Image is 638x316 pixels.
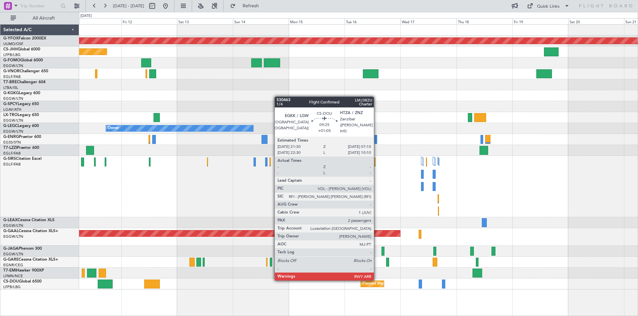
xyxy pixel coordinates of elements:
[3,41,23,46] a: UUMO/OSF
[3,280,42,284] a: CS-DOUGlobal 6500
[113,3,144,9] span: [DATE] - [DATE]
[80,13,92,19] div: [DATE]
[3,80,17,84] span: T7-BRE
[3,229,58,233] a: G-GAALCessna Citation XLS+
[3,234,23,239] a: EGGW/LTN
[3,151,21,156] a: EGLF/FAB
[3,162,21,167] a: EGLF/FAB
[3,263,23,268] a: EGNR/CEG
[20,1,58,11] input: Trip Number
[3,47,18,51] span: CS-JHH
[3,269,16,273] span: T7-EMI
[3,146,39,150] a: T7-LZZIPraetor 600
[3,36,46,40] a: G-YFOXFalcon 2000EX
[3,218,54,222] a: G-LEAXCessna Citation XLS
[3,146,17,150] span: T7-LZZI
[3,140,21,145] a: EGSS/STN
[512,18,568,24] div: Fri 19
[3,107,21,112] a: LGAV/ATH
[3,129,23,134] a: EGGW/LTN
[3,63,23,68] a: EGGW/LTN
[289,18,345,24] div: Mon 15
[3,135,19,139] span: G-ENRG
[3,91,40,95] a: G-KGKGLegacy 600
[3,274,23,279] a: LFMN/NCE
[3,102,18,106] span: G-SPCY
[177,18,233,24] div: Sat 13
[7,13,72,24] button: All Aircraft
[3,102,39,106] a: G-SPCYLegacy 650
[363,279,467,289] div: Planned Maint [GEOGRAPHIC_DATA] ([GEOGRAPHIC_DATA])
[3,252,23,257] a: EGGW/LTN
[3,269,44,273] a: T7-EMIHawker 900XP
[3,91,19,95] span: G-KGKG
[3,280,19,284] span: CS-DOU
[3,47,40,51] a: CS-JHHGlobal 6000
[3,85,18,90] a: LTBA/ISL
[457,18,512,24] div: Thu 18
[3,52,21,57] a: LFPB/LBG
[237,4,265,8] span: Refresh
[3,157,42,161] a: G-SIRSCitation Excel
[3,247,19,251] span: G-JAGA
[3,223,23,228] a: EGGW/LTN
[121,18,177,24] div: Fri 12
[345,18,400,24] div: Tue 16
[3,157,16,161] span: G-SIRS
[537,3,560,10] div: Quick Links
[3,247,42,251] a: G-JAGAPhenom 300
[3,258,19,262] span: G-GARE
[17,16,70,21] span: All Aircraft
[65,18,121,24] div: Thu 11
[227,1,267,11] button: Refresh
[3,229,19,233] span: G-GAAL
[3,258,58,262] a: G-GARECessna Citation XLS+
[3,113,18,117] span: LX-TRO
[3,218,18,222] span: G-LEAX
[3,118,23,123] a: EGGW/LTN
[3,58,20,62] span: G-FOMO
[108,123,119,133] div: Owner
[400,18,456,24] div: Wed 17
[3,36,19,40] span: G-YFOX
[3,124,39,128] a: G-LEGCLegacy 600
[233,18,289,24] div: Sun 14
[3,69,48,73] a: G-VNORChallenger 650
[3,135,41,139] a: G-ENRGPraetor 600
[524,1,573,11] button: Quick Links
[3,69,20,73] span: G-VNOR
[568,18,624,24] div: Sat 20
[3,124,18,128] span: G-LEGC
[3,113,39,117] a: LX-TROLegacy 650
[3,80,46,84] a: T7-BREChallenger 604
[3,284,21,289] a: LFPB/LBG
[3,96,23,101] a: EGGW/LTN
[3,58,43,62] a: G-FOMOGlobal 6000
[3,74,21,79] a: EGLF/FAB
